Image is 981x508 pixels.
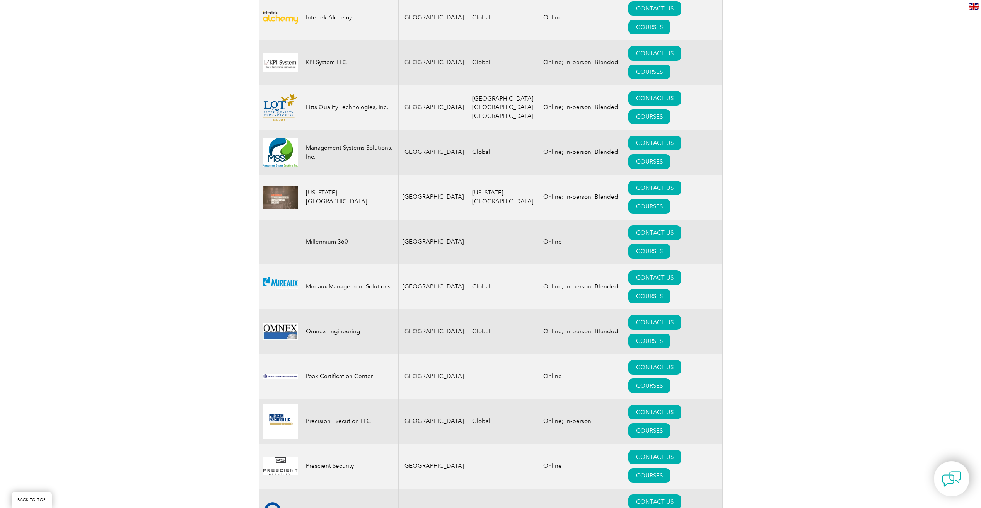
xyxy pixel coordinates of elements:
a: COURSES [628,334,670,348]
a: COURSES [628,423,670,438]
td: Litts Quality Technologies, Inc. [302,85,398,130]
a: CONTACT US [628,1,681,16]
td: [GEOGRAPHIC_DATA] [398,175,468,220]
td: Omnex Engineering [302,309,398,354]
img: 0d9bf4a2-33ae-ec11-983f-002248d39118-logo.png [263,457,298,475]
a: CONTACT US [628,46,681,61]
img: contact-chat.png [942,469,961,489]
a: CONTACT US [628,450,681,464]
td: [GEOGRAPHIC_DATA] [398,130,468,175]
img: 4b5e6ceb-3e6f-eb11-a812-00224815377e-logo.jpg [263,186,298,209]
td: [GEOGRAPHIC_DATA] [GEOGRAPHIC_DATA] [GEOGRAPHIC_DATA] [468,85,539,130]
td: KPI System LLC [302,40,398,85]
td: [GEOGRAPHIC_DATA] [398,220,468,264]
td: Online [539,444,624,489]
td: Online; In-person [539,399,624,444]
a: CONTACT US [628,91,681,106]
a: COURSES [628,154,670,169]
td: [GEOGRAPHIC_DATA] [398,309,468,354]
img: en [969,3,979,10]
td: [US_STATE], [GEOGRAPHIC_DATA] [468,175,539,220]
td: Online; In-person; Blended [539,175,624,220]
img: 12b9a102-445f-eb11-a812-00224814f89d-logo.png [263,277,298,296]
td: Online; In-person; Blended [539,40,624,85]
td: [GEOGRAPHIC_DATA] [398,264,468,309]
td: Prescient Security [302,444,398,489]
td: Peak Certification Center [302,354,398,399]
td: Global [468,399,539,444]
td: Millennium 360 [302,220,398,264]
td: Global [468,130,539,175]
a: CONTACT US [628,360,681,375]
td: [US_STATE][GEOGRAPHIC_DATA] [302,175,398,220]
img: 6333cecf-d94e-ef11-a316-000d3ad139cf-logo.jpg [263,53,298,72]
td: [GEOGRAPHIC_DATA] [398,40,468,85]
td: Global [468,40,539,85]
td: [GEOGRAPHIC_DATA] [398,85,468,130]
a: COURSES [628,378,670,393]
a: CONTACT US [628,270,681,285]
img: 703656d3-346f-eb11-a812-002248153038%20-logo.png [263,11,298,24]
td: Online; In-person; Blended [539,85,624,130]
td: Precision Execution LLC [302,399,398,444]
img: d1e0a710-0d05-ea11-a811-000d3a79724a-logo.png [263,94,298,121]
a: COURSES [628,244,670,259]
a: CONTACT US [628,181,681,195]
td: Online; In-person; Blended [539,309,624,354]
td: Online; In-person; Blended [539,264,624,309]
td: Mireaux Management Solutions [302,264,398,309]
img: 6f34a6f0-7f07-ed11-82e5-002248d3b10e-logo.jpg [263,138,298,167]
a: COURSES [628,65,670,79]
a: COURSES [628,109,670,124]
td: [GEOGRAPHIC_DATA] [398,399,468,444]
a: COURSES [628,199,670,214]
td: [GEOGRAPHIC_DATA] [398,444,468,489]
a: COURSES [628,20,670,34]
a: COURSES [628,468,670,483]
td: [GEOGRAPHIC_DATA] [398,354,468,399]
td: Global [468,264,539,309]
img: 0d2a24ac-d9bc-ea11-a814-000d3a79823d-logo.jpg [263,323,298,340]
td: Management Systems Solutions, Inc. [302,130,398,175]
a: CONTACT US [628,225,681,240]
img: 33be4089-c493-ea11-a812-000d3ae11abd-logo.png [263,404,298,439]
img: 063414e9-959b-ee11-be37-00224893a058-logo.png [263,374,298,378]
a: CONTACT US [628,405,681,419]
td: Online [539,354,624,399]
td: Online; In-person; Blended [539,130,624,175]
a: COURSES [628,289,670,303]
a: CONTACT US [628,315,681,330]
td: Global [468,309,539,354]
a: BACK TO TOP [12,492,52,508]
a: CONTACT US [628,136,681,150]
td: Online [539,220,624,264]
